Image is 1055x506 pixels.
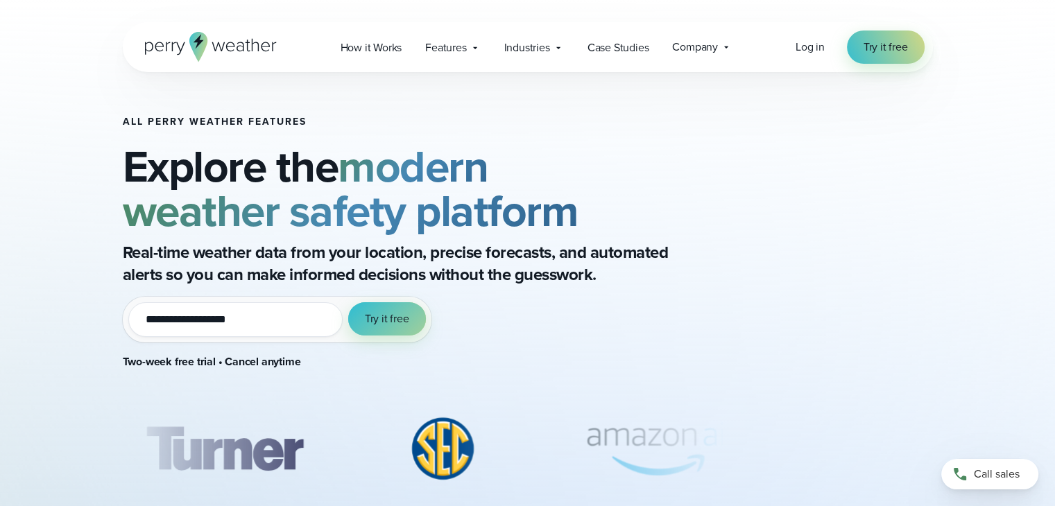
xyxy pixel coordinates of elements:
strong: modern weather safety platform [123,134,578,243]
div: 3 of 8 [390,415,497,484]
a: Log in [796,39,825,55]
span: Company [672,39,718,55]
span: Try it free [864,39,908,55]
h1: All Perry Weather Features [123,116,725,128]
span: How it Works [341,40,402,56]
a: How it Works [329,33,414,62]
img: %E2%9C%85-SEC.svg [390,415,497,484]
div: 2 of 8 [126,415,323,484]
p: Real-time weather data from your location, precise forecasts, and automated alerts so you can mak... [123,241,678,286]
span: Industries [504,40,550,56]
div: 4 of 8 [563,415,760,484]
a: Try it free [847,30,925,64]
strong: Two-week free trial • Cancel anytime [123,354,301,369]
span: Try it free [365,311,409,327]
a: Call sales [941,459,1038,489]
h2: Explore the [123,144,725,233]
span: Features [425,40,466,56]
span: Call sales [974,466,1020,482]
img: Turner-Construction_1.svg [126,415,323,484]
div: slideshow [123,415,725,491]
a: Case Studies [576,33,661,62]
img: Amazon-Air.svg [563,415,760,484]
button: Try it free [348,302,426,335]
span: Case Studies [587,40,649,56]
